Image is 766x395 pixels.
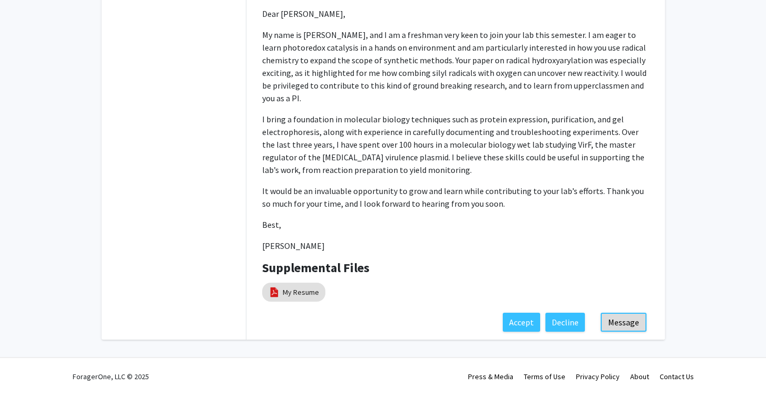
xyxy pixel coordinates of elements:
[283,287,319,298] a: My Resume
[503,313,540,332] button: Accept
[262,113,649,176] p: I bring a foundation in molecular biology techniques such as protein expression, purification, an...
[262,7,649,20] p: Dear [PERSON_NAME],
[262,239,649,252] p: [PERSON_NAME]
[660,372,694,381] a: Contact Us
[262,218,649,231] p: Best,
[576,372,620,381] a: Privacy Policy
[262,185,649,210] p: It would be an invaluable opportunity to grow and learn while contributing to your lab’s efforts....
[630,372,649,381] a: About
[268,286,280,298] img: pdf_icon.png
[8,348,45,387] iframe: Chat
[73,358,149,395] div: ForagerOne, LLC © 2025
[262,261,649,276] h4: Supplemental Files
[545,313,585,332] button: Decline
[262,28,649,104] p: My name is [PERSON_NAME], and I am a freshman very keen to join your lab this semester. I am eage...
[468,372,513,381] a: Press & Media
[601,313,646,332] button: Message
[524,372,565,381] a: Terms of Use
